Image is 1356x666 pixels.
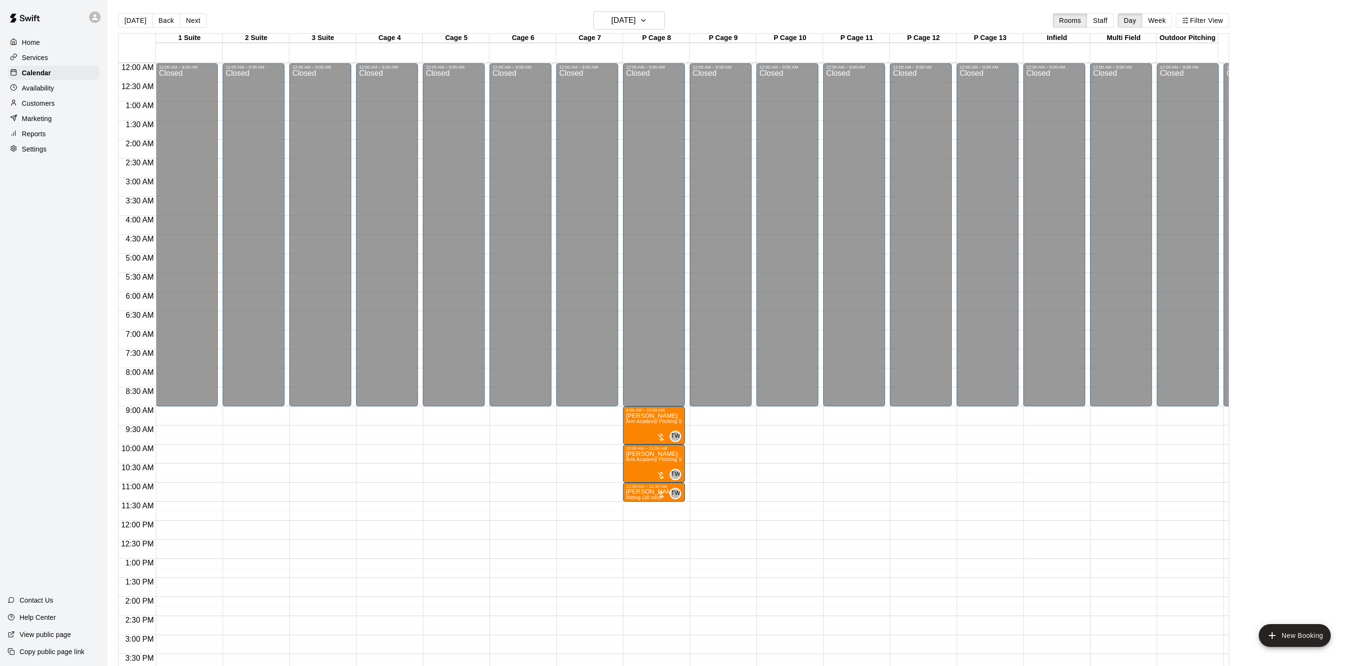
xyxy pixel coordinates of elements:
span: 3:30 PM [123,654,156,662]
div: 12:00 AM – 9:00 AM: Closed [957,63,1019,406]
span: 6:00 AM [123,292,156,300]
div: 12:00 AM – 9:00 AM [559,65,615,70]
div: Closed [1026,70,1082,410]
div: 12:00 AM – 9:00 AM [826,65,882,70]
span: 2:00 AM [123,140,156,148]
span: 8:00 AM [123,368,156,376]
div: 12:00 AM – 9:00 AM: Closed [156,63,218,406]
span: 11:30 AM [119,502,156,510]
div: Multi Field [1090,34,1157,43]
span: 5:30 AM [123,273,156,281]
a: Availability [8,81,100,95]
span: Arm Academy Pitching Session 1 Hour - Pitching [626,419,736,424]
a: Customers [8,96,100,111]
p: Marketing [22,114,52,123]
p: Home [22,38,40,47]
div: 1 Suite [156,34,223,43]
span: Tim Woodford [673,469,681,480]
button: Week [1142,13,1172,28]
div: Cage 7 [556,34,623,43]
div: Tim Woodford [670,488,681,499]
div: P Cage 11 [823,34,890,43]
div: Cage 5 [423,34,489,43]
div: 10:00 AM – 11:00 AM [626,446,682,451]
span: Arm Academy Pitching Session 1 Hour - Pitching [626,457,736,462]
div: Services [8,50,100,65]
div: P Cage 9 [690,34,756,43]
div: 12:00 AM – 9:00 AM [959,65,1016,70]
div: Cage 4 [356,34,423,43]
a: Calendar [8,66,100,80]
div: 12:00 AM – 9:00 AM [626,65,682,70]
div: 12:00 AM – 9:00 AM [1026,65,1082,70]
span: Tim Woodford [673,431,681,442]
span: 9:30 AM [123,425,156,434]
div: P Cage 8 [623,34,690,43]
span: 8:30 AM [123,387,156,395]
div: 12:00 AM – 9:00 AM [893,65,949,70]
div: Closed [759,70,816,410]
button: Rooms [1053,13,1087,28]
div: Closed [693,70,749,410]
div: 12:00 AM – 9:00 AM: Closed [423,63,485,406]
span: TW [671,470,680,479]
span: 3:30 AM [123,197,156,205]
div: 12:00 AM – 9:00 AM [1226,65,1283,70]
div: 11:00 AM – 11:30 AM: Hitting (30 min) [623,483,685,502]
div: 9:00 AM – 10:00 AM [626,408,682,413]
span: 10:00 AM [119,444,156,453]
span: 1:30 AM [123,121,156,129]
div: 11:00 AM – 11:30 AM [626,484,682,489]
div: Closed [159,70,215,410]
span: 7:00 AM [123,330,156,338]
div: 12:00 AM – 9:00 AM: Closed [289,63,351,406]
span: 6:30 AM [123,311,156,319]
div: Closed [492,70,549,410]
button: [DATE] [593,11,665,30]
span: 9:00 AM [123,406,156,414]
a: Settings [8,142,100,156]
span: 1:00 PM [123,559,156,567]
div: 12:00 AM – 9:00 AM: Closed [223,63,285,406]
span: 1:00 AM [123,101,156,110]
p: Reports [22,129,46,139]
div: 12:00 AM – 9:00 AM [225,65,282,70]
div: Infield [1023,34,1090,43]
div: Closed [559,70,615,410]
div: Closed [826,70,882,410]
a: Marketing [8,111,100,126]
div: 12:00 AM – 9:00 AM: Closed [489,63,551,406]
p: Customers [22,99,55,108]
div: Closed [426,70,482,410]
div: Closed [1093,70,1149,410]
button: Day [1118,13,1142,28]
p: Copy public page link [20,647,84,656]
div: P Cage 10 [756,34,823,43]
div: 12:00 AM – 9:00 AM: Closed [556,63,618,406]
div: P Cage 12 [890,34,957,43]
div: 2 Suite [223,34,289,43]
span: 2:30 PM [123,616,156,624]
div: 3 Suite [289,34,356,43]
button: Next [180,13,206,28]
div: Tim Woodford [670,469,681,480]
div: Closed [959,70,1016,410]
div: Cage 6 [489,34,556,43]
a: Reports [8,127,100,141]
button: Staff [1087,13,1114,28]
span: Tim Woodford [673,488,681,499]
div: Closed [359,70,415,410]
div: Closed [893,70,949,410]
div: 12:00 AM – 9:00 AM [159,65,215,70]
div: 12:00 AM – 9:00 AM [693,65,749,70]
a: Home [8,35,100,50]
div: 12:00 AM – 9:00 AM [492,65,549,70]
div: 12:00 AM – 9:00 AM: Closed [1023,63,1085,406]
p: Availability [22,83,54,93]
p: Help Center [20,613,56,622]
